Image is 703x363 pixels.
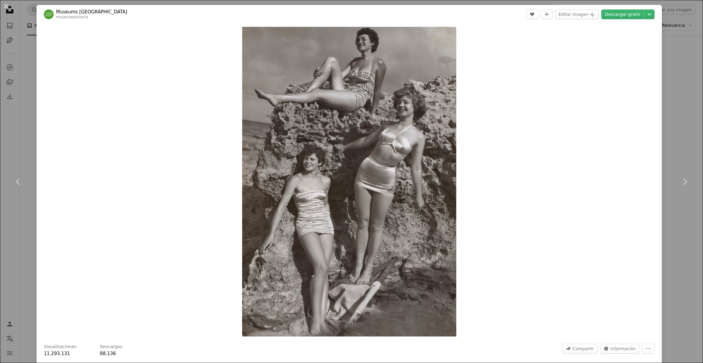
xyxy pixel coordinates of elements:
[242,27,456,336] button: Ampliar en esta imagen
[572,344,594,353] span: Compartir
[601,9,644,19] a: Descargar gratis
[541,9,553,19] button: Añade a la colección
[100,344,122,350] h3: Descargas
[100,351,116,356] span: 88.136
[555,9,599,19] button: Editar imagen
[44,9,54,19] img: Ve al perfil de Museums Victoria
[610,344,636,353] span: Información
[56,15,88,19] a: museumsvictoria
[526,9,538,19] button: Me gusta
[644,9,655,19] button: Elegir el tamaño de descarga
[666,152,703,211] a: Siguiente
[44,344,76,350] h3: Visualizaciones
[562,344,597,354] button: Compartir esta imagen
[642,344,655,354] button: Más acciones
[44,351,70,356] span: 11.293.131
[242,27,456,336] img: grayscale photo of three women standing and sitting on rocks
[600,344,639,354] button: Estadísticas sobre esta imagen
[56,9,127,15] a: Museums [GEOGRAPHIC_DATA]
